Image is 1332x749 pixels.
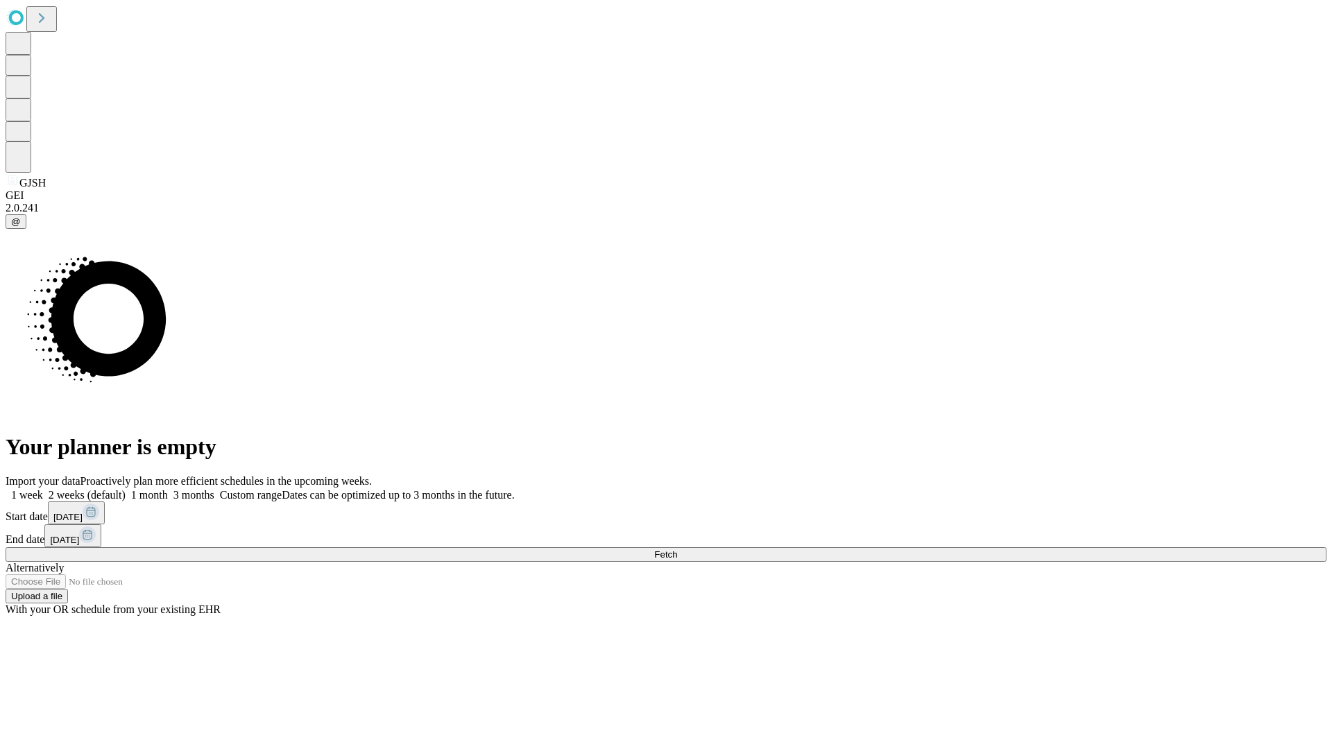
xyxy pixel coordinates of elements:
button: @ [6,214,26,229]
span: Proactively plan more efficient schedules in the upcoming weeks. [80,475,372,487]
span: 3 months [173,489,214,501]
button: [DATE] [44,524,101,547]
div: 2.0.241 [6,202,1326,214]
button: [DATE] [48,501,105,524]
span: Custom range [220,489,282,501]
button: Fetch [6,547,1326,562]
h1: Your planner is empty [6,434,1326,460]
span: [DATE] [50,535,79,545]
div: GEI [6,189,1326,202]
span: Import your data [6,475,80,487]
span: Fetch [654,549,677,560]
div: Start date [6,501,1326,524]
span: 1 week [11,489,43,501]
span: [DATE] [53,512,83,522]
span: 2 weeks (default) [49,489,126,501]
span: Dates can be optimized up to 3 months in the future. [282,489,514,501]
span: Alternatively [6,562,64,574]
span: @ [11,216,21,227]
button: Upload a file [6,589,68,603]
span: GJSH [19,177,46,189]
div: End date [6,524,1326,547]
span: 1 month [131,489,168,501]
span: With your OR schedule from your existing EHR [6,603,221,615]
